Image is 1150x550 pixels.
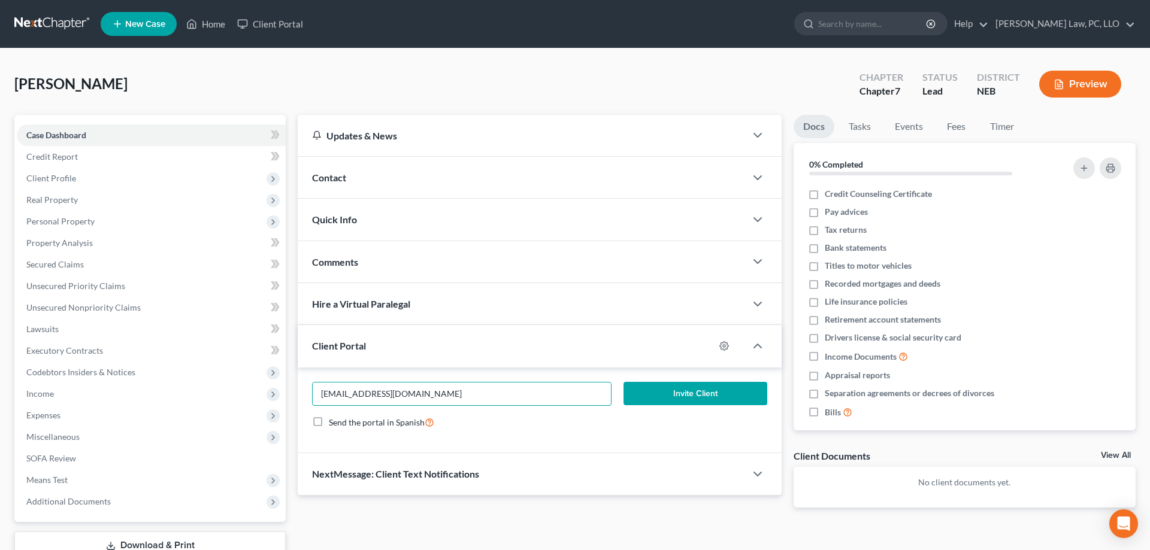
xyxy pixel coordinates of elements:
a: Lawsuits [17,318,286,340]
a: Executory Contracts [17,340,286,361]
input: Enter email [313,382,611,405]
span: Unsecured Priority Claims [26,281,125,291]
a: Home [180,13,231,35]
a: Help [948,13,988,35]
button: Invite Client [624,382,767,406]
span: Expenses [26,410,60,420]
span: Credit Report [26,151,78,162]
span: New Case [125,20,165,29]
span: Secured Claims [26,259,84,269]
a: SOFA Review [17,448,286,469]
a: [PERSON_NAME] Law, PC, LLO [989,13,1135,35]
p: No client documents yet. [803,476,1126,488]
span: Contact [312,172,346,183]
span: NextMessage: Client Text Notifications [312,468,479,479]
a: Property Analysis [17,232,286,254]
a: Docs [794,115,834,138]
span: Retirement account statements [825,314,941,326]
span: Real Property [26,195,78,205]
a: View All [1101,451,1131,460]
span: Tax returns [825,224,867,236]
span: Case Dashboard [26,130,86,140]
a: Tasks [839,115,880,138]
div: Open Intercom Messenger [1109,509,1138,538]
span: Personal Property [26,216,95,226]
span: SOFA Review [26,453,76,463]
span: Client Portal [312,340,366,351]
div: Lead [922,84,958,98]
span: Appraisal reports [825,369,890,381]
div: Chapter [860,84,903,98]
input: Search by name... [818,13,928,35]
a: Credit Report [17,146,286,168]
span: Means Test [26,475,68,485]
a: Secured Claims [17,254,286,275]
a: Events [885,115,933,138]
span: Hire a Virtual Paralegal [312,298,410,309]
button: Preview [1039,71,1121,98]
span: Lawsuits [26,324,59,334]
span: Income [26,388,54,399]
a: Fees [937,115,976,138]
span: Quick Info [312,214,357,225]
span: Send the portal in Spanish [329,417,425,427]
span: Comments [312,256,358,268]
a: Timer [980,115,1024,138]
span: Codebtors Insiders & Notices [26,367,135,377]
span: Client Profile [26,173,76,183]
span: Recorded mortgages and deeds [825,278,940,290]
span: Property Analysis [26,238,93,248]
a: Client Portal [231,13,309,35]
span: Executory Contracts [26,345,103,355]
span: Income Documents [825,351,897,363]
a: Case Dashboard [17,124,286,146]
span: Bills [825,406,841,418]
strong: 0% Completed [809,159,863,169]
span: Credit Counseling Certificate [825,188,932,200]
span: Life insurance policies [825,296,907,308]
span: Separation agreements or decrees of divorces [825,387,994,399]
span: Titles to motor vehicles [825,260,912,272]
span: Unsecured Nonpriority Claims [26,302,141,312]
a: Unsecured Priority Claims [17,275,286,297]
div: Client Documents [794,449,870,462]
div: Chapter [860,71,903,84]
span: Drivers license & social security card [825,332,961,344]
span: Miscellaneous [26,432,80,442]
span: Pay advices [825,206,868,218]
span: [PERSON_NAME] [14,75,128,92]
div: NEB [977,84,1020,98]
span: 7 [895,85,900,96]
div: District [977,71,1020,84]
span: Additional Documents [26,496,111,506]
div: Updates & News [312,129,731,142]
div: Status [922,71,958,84]
span: Bank statements [825,242,886,254]
a: Unsecured Nonpriority Claims [17,297,286,318]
